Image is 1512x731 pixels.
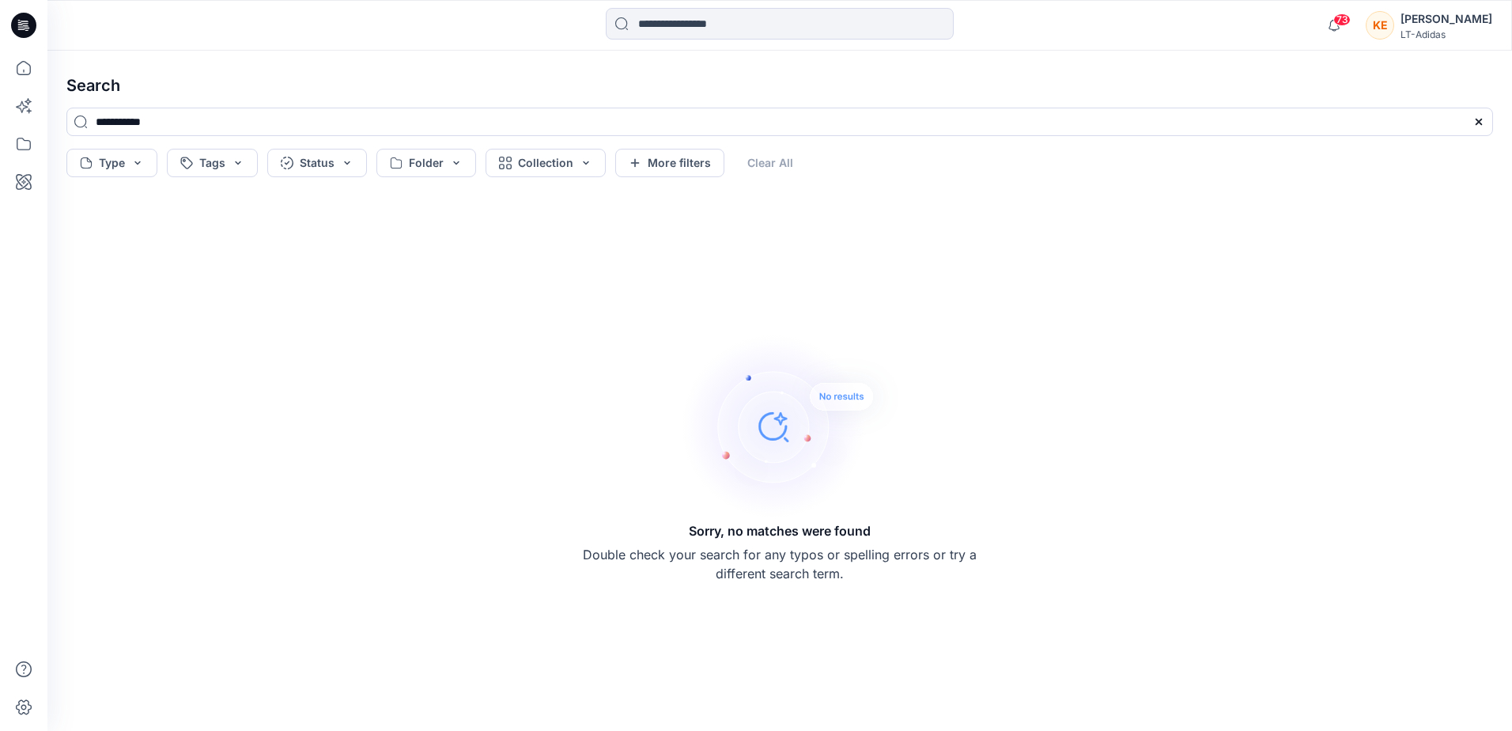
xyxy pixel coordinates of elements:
div: KE [1366,11,1394,40]
button: Status [267,149,367,177]
h5: Sorry, no matches were found [689,521,871,540]
button: Folder [376,149,476,177]
p: Double check your search for any typos or spelling errors or try a different search term. [582,545,977,583]
button: Tags [167,149,258,177]
div: [PERSON_NAME] [1400,9,1492,28]
h4: Search [54,63,1506,108]
span: 73 [1333,13,1351,26]
button: Type [66,149,157,177]
img: Sorry, no matches were found [682,331,903,521]
button: Collection [486,149,606,177]
div: LT-Adidas [1400,28,1492,40]
button: More filters [615,149,724,177]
